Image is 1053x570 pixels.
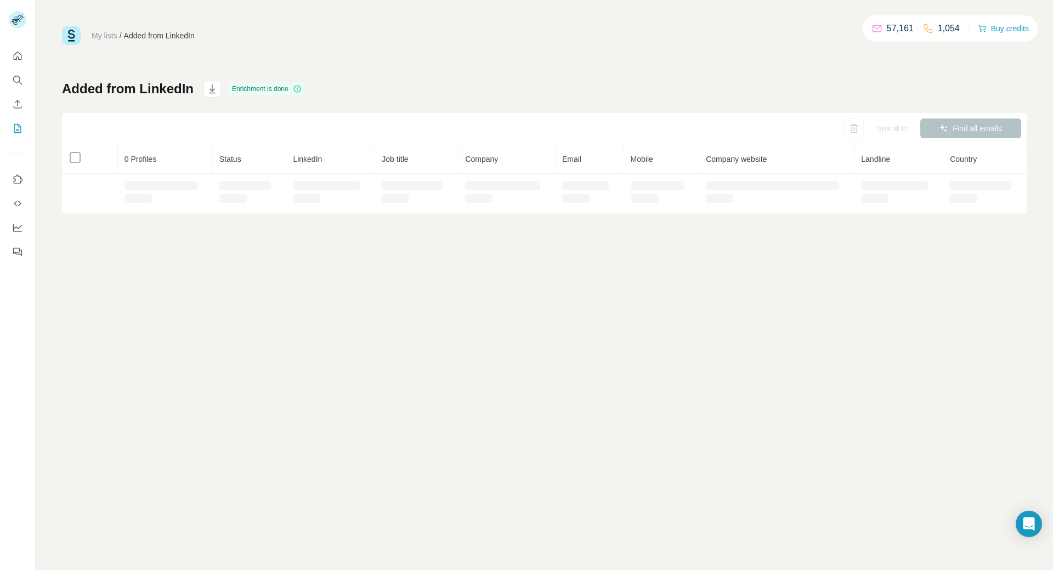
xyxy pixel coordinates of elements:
a: My lists [92,31,117,40]
span: Mobile [631,155,653,163]
span: LinkedIn [293,155,322,163]
span: Country [950,155,977,163]
button: Feedback [9,242,26,262]
button: My lists [9,118,26,138]
button: Enrich CSV [9,94,26,114]
div: Open Intercom Messenger [1016,511,1042,537]
span: Status [219,155,241,163]
button: Use Surfe on LinkedIn [9,170,26,189]
li: / [120,30,122,41]
span: Job title [382,155,408,163]
p: 57,161 [887,22,914,35]
div: Enrichment is done [229,82,305,95]
h1: Added from LinkedIn [62,80,194,98]
button: Buy credits [978,21,1029,36]
span: Company [465,155,498,163]
button: Use Surfe API [9,194,26,213]
span: Company website [706,155,767,163]
img: Surfe Logo [62,26,81,45]
button: Dashboard [9,218,26,238]
span: Landline [861,155,890,163]
button: Quick start [9,46,26,66]
span: Email [562,155,581,163]
p: 1,054 [938,22,960,35]
div: Added from LinkedIn [124,30,195,41]
span: 0 Profiles [124,155,156,163]
button: Search [9,70,26,90]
